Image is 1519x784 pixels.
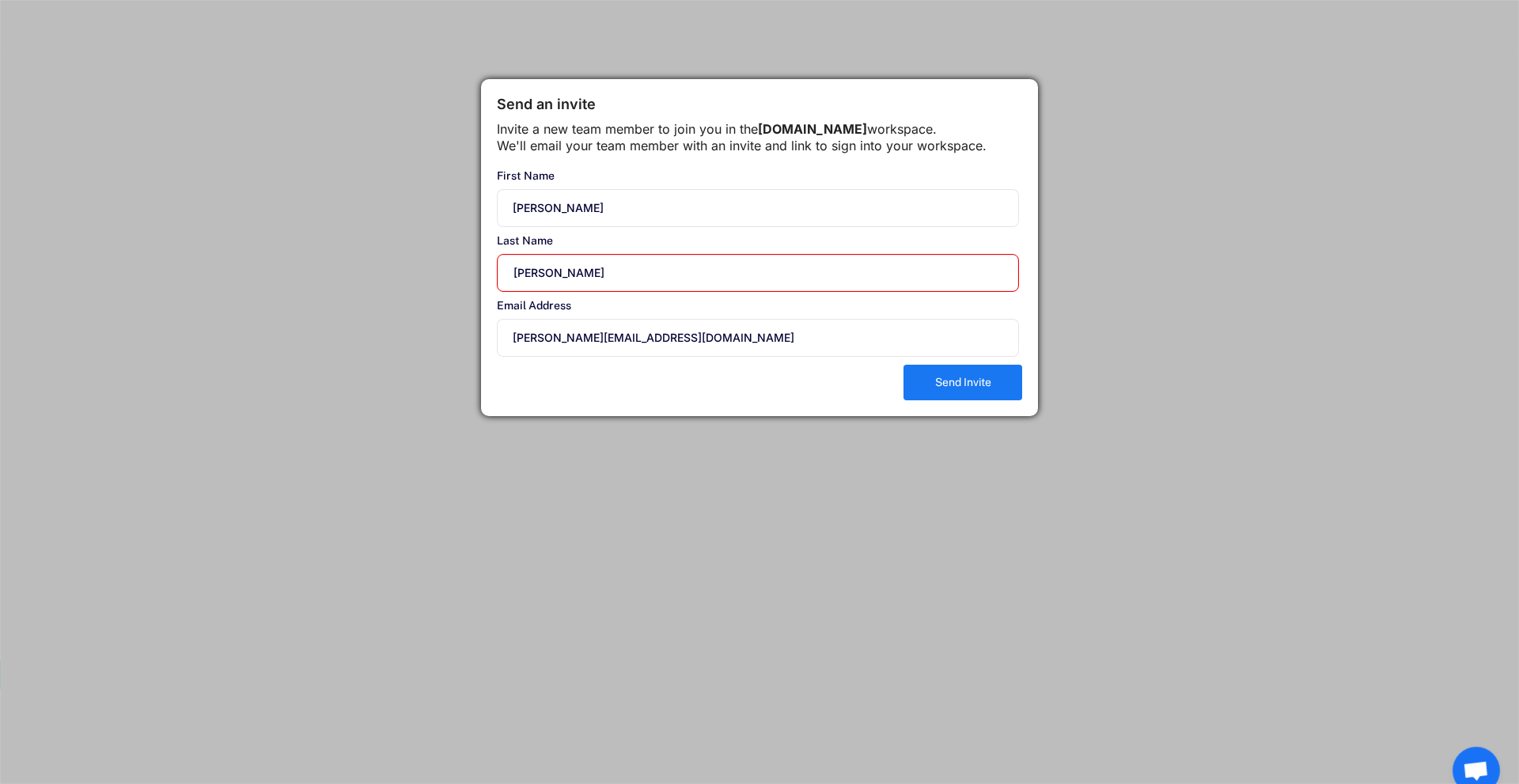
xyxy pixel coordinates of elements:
input: Type here... [497,254,1019,292]
div: First Name [497,170,1019,181]
input: Type here... [497,319,1019,357]
div: Send an invite [497,95,1022,113]
div: Last Name [497,235,1019,246]
input: Type here... [497,189,1019,227]
strong: [DOMAIN_NAME] [758,121,867,137]
div: Email Address [497,300,1019,311]
div: Invite a new team member to join you in the workspace. We'll email your team member with an invit... [497,121,1022,154]
button: Send Invite [903,365,1022,400]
